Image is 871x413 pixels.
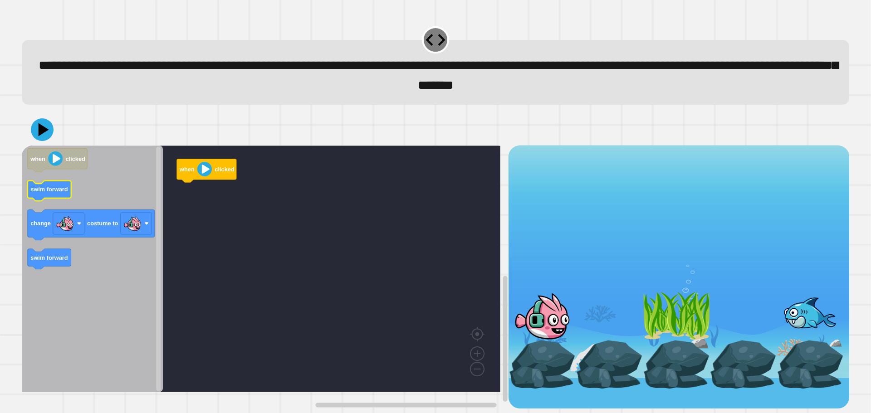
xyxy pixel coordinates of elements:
[30,254,68,261] text: swim forward
[215,165,234,172] text: clicked
[179,165,195,172] text: when
[66,155,85,162] text: clicked
[30,155,45,162] text: when
[87,220,118,227] text: costume to
[30,186,68,193] text: swim forward
[30,220,51,227] text: change
[22,146,509,409] div: Blockly Workspace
